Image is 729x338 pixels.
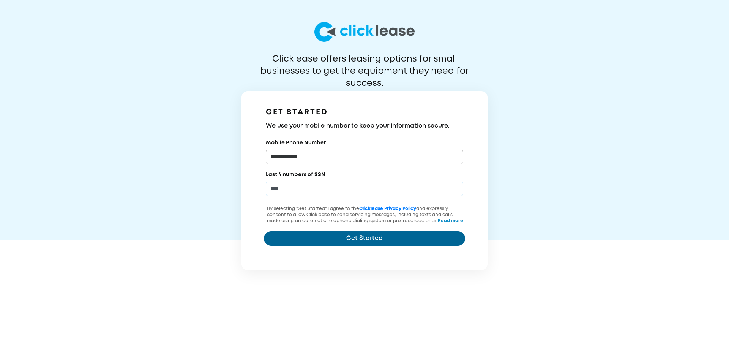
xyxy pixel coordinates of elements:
p: Clicklease offers leasing options for small businesses to get the equipment they need for success. [242,53,487,77]
label: Last 4 numbers of SSN [266,171,325,178]
a: Clicklease Privacy Policy [359,207,416,211]
img: logo-larg [314,22,415,42]
button: Get Started [264,231,465,246]
h3: We use your mobile number to keep your information secure. [266,122,463,131]
h1: GET STARTED [266,106,463,118]
p: By selecting "Get Started" I agree to the and expressly consent to allow Clicklease to send servi... [264,206,465,242]
label: Mobile Phone Number [266,139,326,147]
